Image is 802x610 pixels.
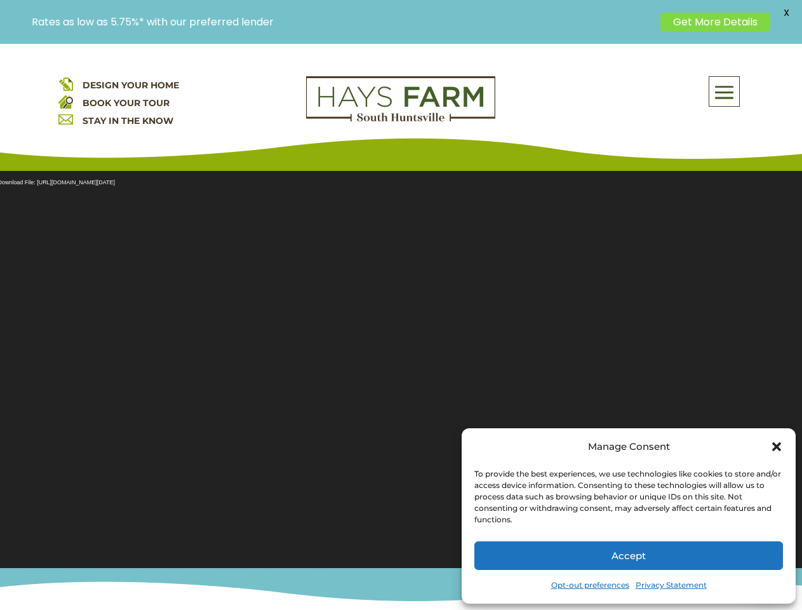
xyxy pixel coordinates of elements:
img: book your home tour [58,94,73,109]
a: Privacy Statement [636,576,707,594]
a: hays farm homes huntsville development [306,113,495,125]
a: Get More Details [660,13,770,31]
div: Close dialog [770,440,783,453]
div: Manage Consent [588,438,670,456]
span: X [777,3,796,22]
a: Opt-out preferences [551,576,629,594]
a: STAY IN THE KNOW [83,115,173,126]
a: DESIGN YOUR HOME [83,79,179,91]
button: Accept [474,541,783,570]
div: To provide the best experiences, we use technologies like cookies to store and/or access device i... [474,468,782,525]
p: Rates as low as 5.75%* with our preferred lender [32,16,654,28]
img: design your home [58,76,73,91]
img: Logo [306,76,495,122]
a: BOOK YOUR TOUR [83,97,170,109]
